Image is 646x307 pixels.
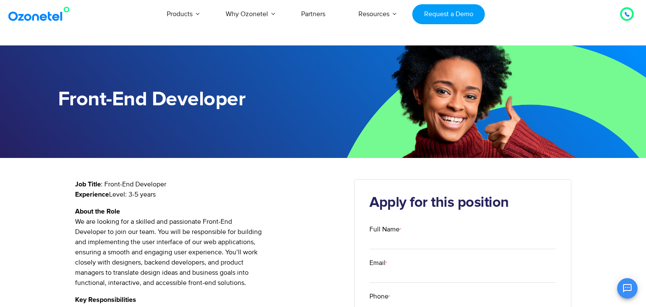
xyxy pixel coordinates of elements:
[75,179,342,200] p: : Front-End Developer Level: 3-5 years
[617,278,638,299] button: Open chat
[369,194,556,211] h2: Apply for this position
[75,191,109,198] strong: Experience
[412,4,485,24] a: Request a Demo
[369,224,556,234] label: Full Name
[75,181,101,188] strong: Job Title
[75,296,136,303] strong: Key Responsibilities
[75,208,120,215] strong: About the Role
[75,206,342,288] p: We are looking for a skilled and passionate Front-End Developer to join our team. You will be res...
[369,258,556,268] label: Email
[58,88,323,111] h1: Front-End Developer
[369,291,556,301] label: Phone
